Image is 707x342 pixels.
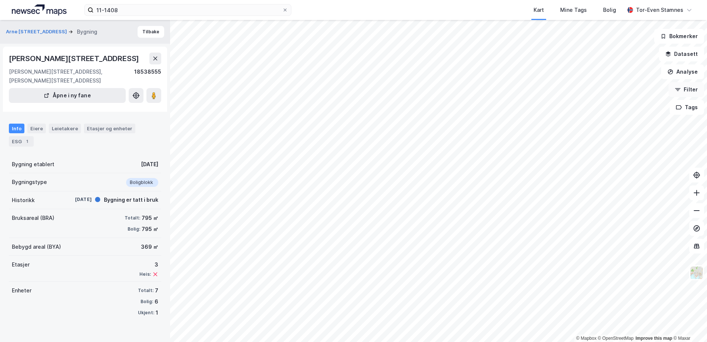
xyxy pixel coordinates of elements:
[670,306,707,342] iframe: Chat Widget
[104,195,158,204] div: Bygning er tatt i bruk
[77,27,97,36] div: Bygning
[670,100,704,115] button: Tags
[49,124,81,133] div: Leietakere
[9,88,126,103] button: Åpne i ny fane
[156,308,158,317] div: 1
[534,6,544,14] div: Kart
[12,160,54,169] div: Bygning etablert
[141,242,158,251] div: 369 ㎡
[138,26,164,38] button: Tilbake
[62,196,92,203] div: [DATE]
[669,82,704,97] button: Filter
[636,6,683,14] div: Tor-Even Stamnes
[12,260,30,269] div: Etasjer
[12,4,67,16] img: logo.a4113a55bc3d86da70a041830d287a7e.svg
[659,47,704,61] button: Datasett
[138,288,153,294] div: Totalt:
[603,6,616,14] div: Bolig
[598,336,634,341] a: OpenStreetMap
[661,64,704,79] button: Analyse
[27,124,46,133] div: Eiere
[142,225,158,234] div: 795 ㎡
[142,214,158,222] div: 795 ㎡
[9,53,141,64] div: [PERSON_NAME][STREET_ADDRESS]
[155,297,158,306] div: 6
[134,67,161,85] div: 18538555
[23,138,31,145] div: 1
[12,286,31,295] div: Enheter
[94,4,282,16] input: Søk på adresse, matrikkel, gårdeiere, leietakere eller personer
[576,336,596,341] a: Mapbox
[141,299,153,305] div: Bolig:
[138,310,154,316] div: Ukjent:
[12,214,54,222] div: Bruksareal (BRA)
[141,160,158,169] div: [DATE]
[9,67,134,85] div: [PERSON_NAME][STREET_ADDRESS], [PERSON_NAME][STREET_ADDRESS]
[560,6,587,14] div: Mine Tags
[12,178,47,187] div: Bygningstype
[670,306,707,342] div: Kontrollprogram for chat
[636,336,672,341] a: Improve this map
[9,124,24,133] div: Info
[12,242,61,251] div: Bebygd areal (BYA)
[139,260,158,269] div: 3
[12,196,35,205] div: Historikk
[128,226,140,232] div: Bolig:
[125,215,140,221] div: Totalt:
[139,271,151,277] div: Heis:
[6,28,68,36] button: Arne [STREET_ADDRESS]
[155,286,158,295] div: 7
[87,125,132,132] div: Etasjer og enheter
[690,266,704,280] img: Z
[654,29,704,44] button: Bokmerker
[9,136,34,147] div: ESG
